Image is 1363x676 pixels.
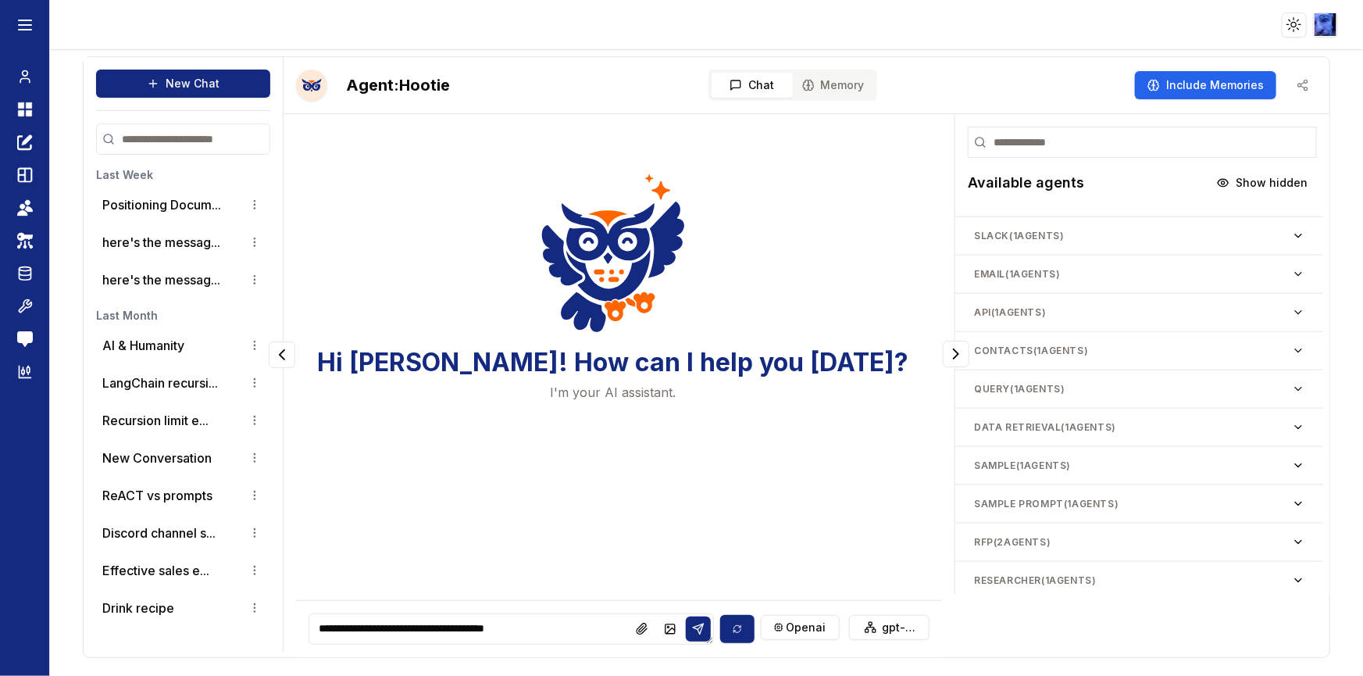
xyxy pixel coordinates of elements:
[1135,71,1276,99] button: Include Memories
[346,74,450,96] h2: Hootie
[821,77,865,93] span: Memory
[720,615,755,643] button: Sync model selection with the edit page
[245,195,264,214] button: Conversation options
[102,233,220,252] button: here's the messag...
[974,230,1292,242] span: Slack ( 1 agents)
[245,336,264,355] button: Conversation options
[96,308,270,324] h3: Last Month
[962,415,1317,440] button: Data Retrieval(1agents)
[102,374,218,392] button: LangChain recursi...
[974,536,1292,549] span: RFP ( 2 agents)
[968,172,1084,194] h2: Available agents
[296,70,327,101] img: Bot
[245,486,264,505] button: Conversation options
[245,449,264,467] button: Conversation options
[974,268,1292,281] span: email ( 1 agents)
[296,70,327,101] button: Talk with Hootie
[962,224,1317,249] button: Slack(1agents)
[974,574,1292,587] span: Researcher ( 1 agents)
[102,599,174,617] p: Drink recipe
[962,568,1317,593] button: Researcher(1agents)
[245,374,264,392] button: Conversation options
[102,486,212,505] p: ReACT vs prompts
[962,492,1317,517] button: Sample Prompt(1agents)
[962,377,1317,402] button: Query(1agents)
[550,383,676,402] p: I'm your AI assistant.
[317,349,908,377] h3: Hi [PERSON_NAME]! How can I help you [DATE]?
[1315,13,1337,36] img: ACg8ocLIQrZOk08NuYpm7ecFLZE0xiClguSD1EtfFjuoGWgIgoqgD8A6FQ=s96-c
[541,170,685,336] img: Welcome Owl
[102,561,209,580] button: Effective sales e...
[245,524,264,542] button: Conversation options
[1166,77,1264,93] span: Include Memories
[849,615,929,640] button: gpt-4o
[1236,175,1308,191] span: Show hidden
[96,167,270,183] h3: Last Week
[245,561,264,580] button: Conversation options
[17,331,33,347] img: feedback
[962,530,1317,555] button: RFP(2agents)
[269,342,295,368] button: Collapse panel
[974,383,1292,395] span: Query ( 1 agents)
[245,233,264,252] button: Conversation options
[102,270,220,289] button: here's the messag...
[245,270,264,289] button: Conversation options
[102,524,216,542] button: Discord channel s...
[761,615,840,640] button: openai
[974,460,1292,472] span: Sample ( 1 agents)
[962,262,1317,287] button: email(1agents)
[787,620,826,635] span: openai
[102,449,212,467] p: New Conversation
[974,306,1292,319] span: API ( 1 agents)
[974,345,1292,357] span: Contacts ( 1 agents)
[962,453,1317,478] button: Sample(1agents)
[882,620,916,635] span: gpt-4o
[962,300,1317,325] button: API(1agents)
[974,498,1292,510] span: Sample Prompt ( 1 agents)
[245,411,264,430] button: Conversation options
[748,77,774,93] span: Chat
[245,599,264,617] button: Conversation options
[974,421,1292,434] span: Data Retrieval ( 1 agents)
[102,336,184,355] p: AI & Humanity
[1208,170,1317,195] button: Show hidden
[102,411,209,430] button: Recursion limit e...
[96,70,270,98] button: New Chat
[943,341,969,367] button: Collapse panel
[102,195,221,214] button: Positioning Docum...
[962,338,1317,363] button: Contacts(1agents)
